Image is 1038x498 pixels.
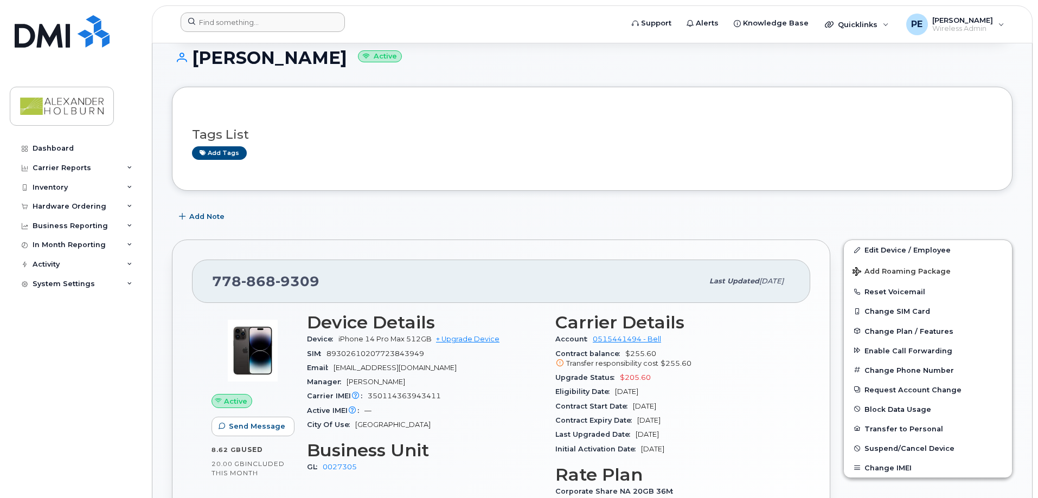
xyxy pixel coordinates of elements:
span: Account [555,335,593,343]
button: Change Plan / Features [844,321,1012,341]
span: included this month [212,460,285,477]
span: [GEOGRAPHIC_DATA] [355,421,431,429]
span: [DATE] [633,402,656,410]
span: Support [641,18,671,29]
h3: Tags List [192,128,992,141]
span: used [241,445,263,454]
span: Contract Start Date [555,402,633,410]
a: + Upgrade Device [436,335,499,343]
h3: Business Unit [307,441,542,460]
span: GL [307,463,323,471]
span: 89302610207723843949 [326,350,424,358]
button: Reset Voicemail [844,282,1012,301]
span: Alerts [696,18,719,29]
span: Add Roaming Package [853,267,951,277]
span: [DATE] [637,416,661,424]
span: City Of Use [307,421,355,429]
span: Add Note [189,211,225,222]
button: Suspend/Cancel Device [844,438,1012,458]
div: Quicklinks [817,14,896,35]
span: Active IMEI [307,406,364,415]
a: Knowledge Base [726,12,816,34]
a: Add tags [192,146,247,160]
span: [EMAIL_ADDRESS][DOMAIN_NAME] [334,364,457,372]
span: Last Upgraded Date [555,430,636,438]
a: 0027305 [323,463,357,471]
span: [DATE] [759,277,784,285]
span: [PERSON_NAME] [347,378,405,386]
span: 778 [212,273,319,289]
span: Contract Expiry Date [555,416,637,424]
span: Active [224,396,247,406]
h3: Carrier Details [555,313,791,332]
button: Add Roaming Package [844,260,1012,282]
span: $255.60 [661,359,691,367]
span: Transfer responsibility cost [566,359,658,367]
button: Change SIM Card [844,301,1012,321]
span: Last updated [709,277,759,285]
span: Upgrade Status [555,373,620,381]
span: Suspend/Cancel Device [864,444,954,452]
button: Block Data Usage [844,399,1012,419]
h3: Rate Plan [555,465,791,484]
span: [DATE] [636,430,659,438]
button: Request Account Change [844,380,1012,399]
span: $205.60 [620,373,651,381]
a: Alerts [679,12,726,34]
button: Transfer to Personal [844,419,1012,438]
span: Send Message [229,421,285,431]
span: Carrier IMEI [307,392,368,400]
span: PE [911,18,922,31]
span: Quicklinks [838,20,877,29]
span: [PERSON_NAME] [932,16,993,24]
span: Knowledge Base [743,18,809,29]
button: Enable Call Forwarding [844,341,1012,360]
button: Add Note [172,207,234,227]
h3: Device Details [307,313,542,332]
span: Change Plan / Features [864,327,953,335]
span: [DATE] [641,445,664,453]
h1: [PERSON_NAME] [172,48,1013,67]
img: image20231002-3703462-by0d28.jpeg [220,318,285,383]
small: Active [358,50,402,63]
span: $255.60 [555,350,791,369]
span: Eligibility Date [555,387,615,396]
span: [DATE] [615,387,638,396]
span: Manager [307,378,347,386]
span: Corporate Share NA 20GB 36M [555,487,678,495]
span: Contract balance [555,350,625,358]
div: PETER ERRINGTON [899,14,1012,35]
button: Change Phone Number [844,360,1012,380]
a: 0515441494 - Bell [593,335,661,343]
span: Email [307,364,334,372]
span: 20.00 GB [212,460,245,468]
span: iPhone 14 Pro Max 512GB [338,335,432,343]
span: 9309 [275,273,319,289]
a: Edit Device / Employee [844,240,1012,260]
a: Support [624,12,679,34]
input: Find something... [181,12,345,32]
button: Change IMEI [844,458,1012,477]
span: Initial Activation Date [555,445,641,453]
span: — [364,406,371,415]
span: 350114363943411 [368,392,441,400]
span: Wireless Admin [932,24,993,33]
span: Enable Call Forwarding [864,346,952,354]
span: Device [307,335,338,343]
span: 868 [241,273,275,289]
span: SIM [307,350,326,358]
span: 8.62 GB [212,446,241,454]
button: Send Message [212,417,294,436]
